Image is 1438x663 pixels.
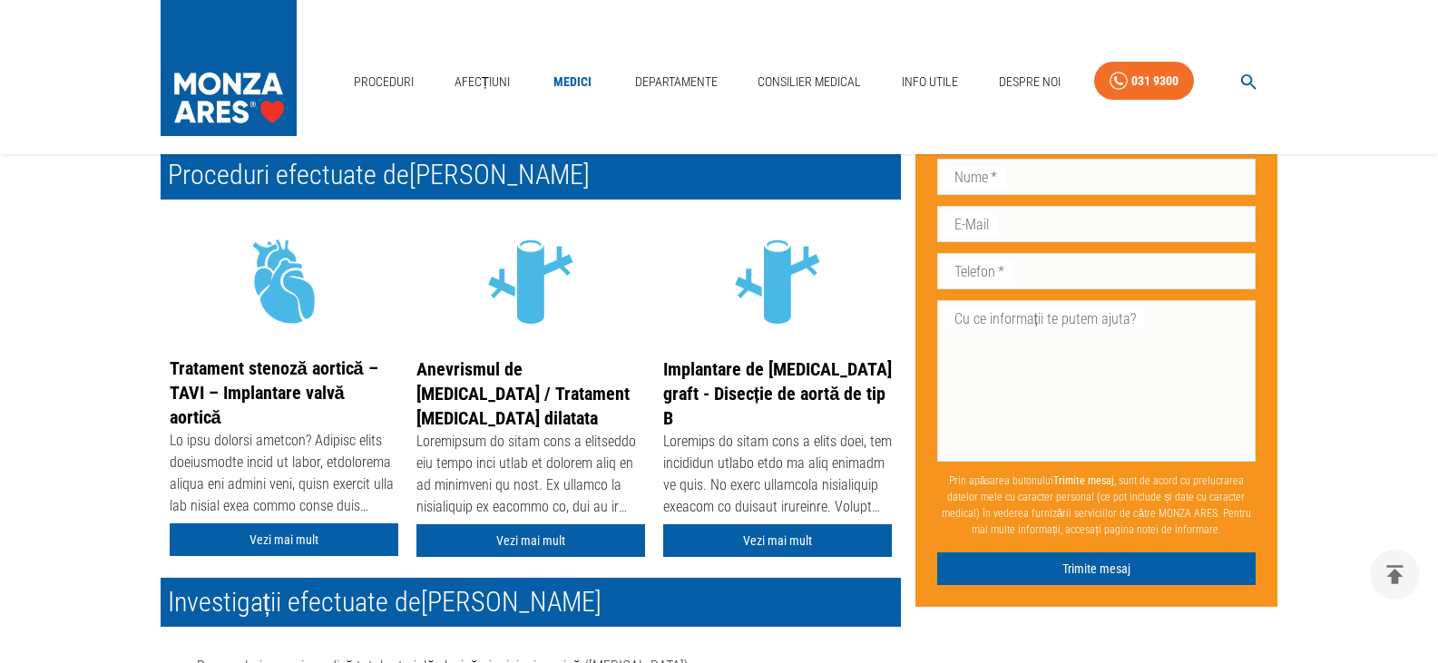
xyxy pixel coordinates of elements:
h2: Investigații efectuate de [PERSON_NAME] [161,578,901,627]
a: Vezi mai mult [663,524,892,558]
a: Afecțiuni [447,63,518,101]
div: Loremips do sitam cons a elits doei, tem incididun utlabo etdo ma aliq enimadm ve quis. No exerc ... [663,431,892,522]
div: Lo ipsu dolorsi ametcon? Adipisc elits doeiusmodte incid ut labor, etdolorema aliqua eni admini v... [170,430,398,521]
a: Info Utile [895,63,965,101]
a: Vezi mai mult [416,524,645,558]
button: delete [1370,550,1420,600]
button: Trimite mesaj [937,551,1257,585]
div: 031 9300 [1131,70,1179,93]
a: Proceduri [347,63,421,101]
h2: Proceduri efectuate de [PERSON_NAME] [161,151,901,200]
a: Medici [543,63,602,101]
a: Tratament stenoză aortică – TAVI – Implantare valvă aortică [170,357,378,428]
a: Departamente [628,63,725,101]
p: Prin apăsarea butonului , sunt de acord cu prelucrarea datelor mele cu caracter personal (ce pot ... [937,464,1257,544]
a: Implantare de [MEDICAL_DATA] graft - Disecție de aortă de tip B [663,358,892,429]
a: Despre Noi [992,63,1068,101]
b: Trimite mesaj [1053,473,1114,486]
a: Consilier Medical [750,63,868,101]
a: 031 9300 [1094,62,1194,101]
div: Loremipsum do sitam cons a elitseddo eiu tempo inci utlab et dolorem aliq en ad minimveni qu nost... [416,431,645,522]
a: Anevrismul de [MEDICAL_DATA] / Tratament [MEDICAL_DATA] dilatata [416,358,630,429]
a: Vezi mai mult [170,523,398,557]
